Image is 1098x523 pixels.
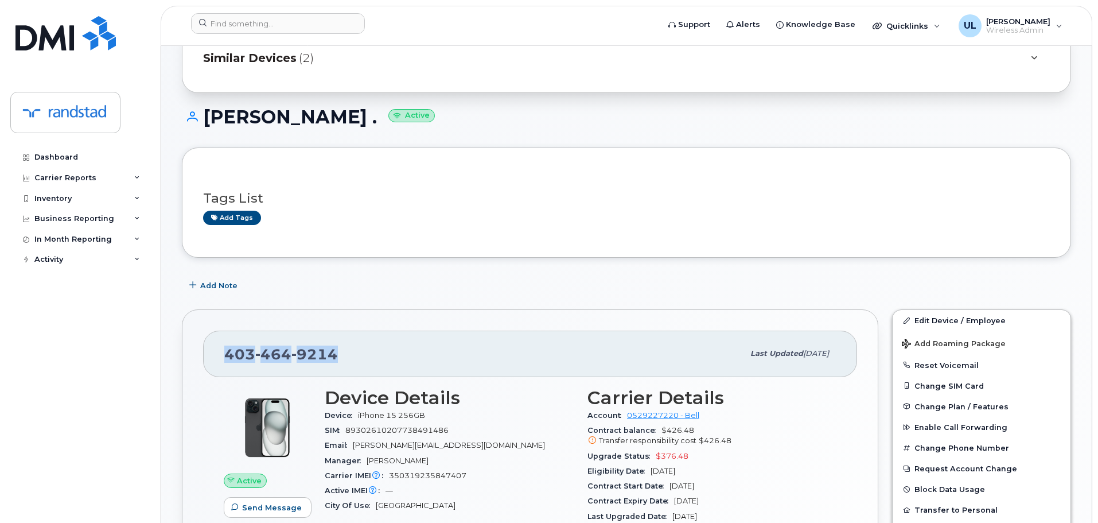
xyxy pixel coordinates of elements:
[389,471,466,480] span: 350319235847407
[182,107,1071,127] h1: [PERSON_NAME] .
[325,411,358,420] span: Device
[299,50,314,67] span: (2)
[587,388,836,408] h3: Carrier Details
[325,426,345,435] span: SIM
[587,512,672,521] span: Last Upgraded Date
[325,456,367,465] span: Manager
[750,349,803,358] span: Last updated
[367,456,429,465] span: [PERSON_NAME]
[669,482,694,490] span: [DATE]
[203,211,261,225] a: Add tags
[699,436,731,445] span: $426.48
[345,426,449,435] span: 89302610207738491486
[587,497,674,505] span: Contract Expiry Date
[191,13,365,34] input: Find something...
[325,471,389,480] span: Carrier IMEI
[627,411,699,420] a: 0529227220 - Bell
[200,280,237,291] span: Add Note
[893,417,1070,437] button: Enable Call Forwarding
[886,21,928,30] span: Quicklinks
[964,19,976,33] span: UL
[893,355,1070,375] button: Reset Voicemail
[651,467,675,475] span: [DATE]
[587,426,836,447] span: $426.48
[358,411,425,420] span: iPhone 15 256GB
[325,501,376,510] span: City Of Use
[386,486,393,495] span: —
[893,331,1070,355] button: Add Roaming Package
[291,346,338,363] span: 9214
[224,346,338,363] span: 403
[388,109,435,122] small: Active
[902,339,1006,350] span: Add Roaming Package
[914,402,1009,410] span: Change Plan / Features
[893,437,1070,458] button: Change Phone Number
[893,499,1070,520] button: Transfer to Personal
[587,452,656,460] span: Upgrade Status
[242,502,302,513] span: Send Message
[786,19,855,30] span: Knowledge Base
[325,441,353,450] span: Email
[951,14,1070,37] div: Uraib Lakhani
[914,423,1007,432] span: Enable Call Forwarding
[986,17,1050,26] span: [PERSON_NAME]
[376,501,455,510] span: [GEOGRAPHIC_DATA]
[587,467,651,475] span: Eligibility Date
[893,375,1070,396] button: Change SIM Card
[237,475,262,486] span: Active
[893,458,1070,479] button: Request Account Change
[893,396,1070,417] button: Change Plan / Features
[255,346,291,363] span: 464
[893,310,1070,331] a: Edit Device / Employee
[986,26,1050,35] span: Wireless Admin
[203,191,1050,206] h3: Tags List
[672,512,697,521] span: [DATE]
[587,482,669,490] span: Contract Start Date
[656,452,688,460] span: $376.48
[325,388,574,408] h3: Device Details
[803,349,829,358] span: [DATE]
[893,479,1070,499] button: Block Data Usage
[660,13,718,36] a: Support
[182,275,247,296] button: Add Note
[718,13,768,36] a: Alerts
[587,426,661,435] span: Contract balance
[599,436,696,445] span: Transfer responsibility cost
[865,14,948,37] div: Quicklinks
[678,19,710,30] span: Support
[325,486,386,495] span: Active IMEI
[233,393,302,462] img: iPhone_15_Black.png
[203,50,297,67] span: Similar Devices
[587,411,627,420] span: Account
[674,497,699,505] span: [DATE]
[768,13,863,36] a: Knowledge Base
[353,441,545,450] span: [PERSON_NAME][EMAIL_ADDRESS][DOMAIN_NAME]
[736,19,760,30] span: Alerts
[224,497,312,518] button: Send Message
